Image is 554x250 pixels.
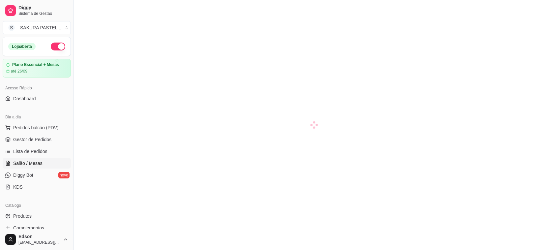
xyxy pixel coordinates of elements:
a: Lista de Pedidos [3,146,71,157]
a: Diggy Botnovo [3,170,71,180]
span: Diggy [18,5,68,11]
a: Dashboard [3,93,71,104]
span: Diggy Bot [13,172,33,178]
button: Select a team [3,21,71,34]
a: Produtos [3,211,71,221]
span: Dashboard [13,95,36,102]
div: Loja aberta [8,43,36,50]
span: S [8,24,15,31]
button: Alterar Status [51,43,65,50]
a: Gestor de Pedidos [3,134,71,145]
span: Complementos [13,225,44,231]
a: Plano Essencial + Mesasaté 26/09 [3,59,71,78]
a: DiggySistema de Gestão [3,3,71,18]
div: Catálogo [3,200,71,211]
div: Dia a dia [3,112,71,122]
span: [EMAIL_ADDRESS][DOMAIN_NAME] [18,240,60,245]
span: Gestor de Pedidos [13,136,51,143]
button: Pedidos balcão (PDV) [3,122,71,133]
span: Produtos [13,213,32,219]
span: Edson [18,234,60,240]
span: Pedidos balcão (PDV) [13,124,59,131]
span: Sistema de Gestão [18,11,68,16]
div: SAKURA PASTEL ... [20,24,61,31]
article: Plano Essencial + Mesas [12,62,59,67]
span: KDS [13,184,23,190]
a: Salão / Mesas [3,158,71,169]
div: Acesso Rápido [3,83,71,93]
article: até 26/09 [11,69,27,74]
span: Lista de Pedidos [13,148,47,155]
a: KDS [3,182,71,192]
button: Edson[EMAIL_ADDRESS][DOMAIN_NAME] [3,232,71,247]
a: Complementos [3,223,71,233]
span: Salão / Mesas [13,160,43,167]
